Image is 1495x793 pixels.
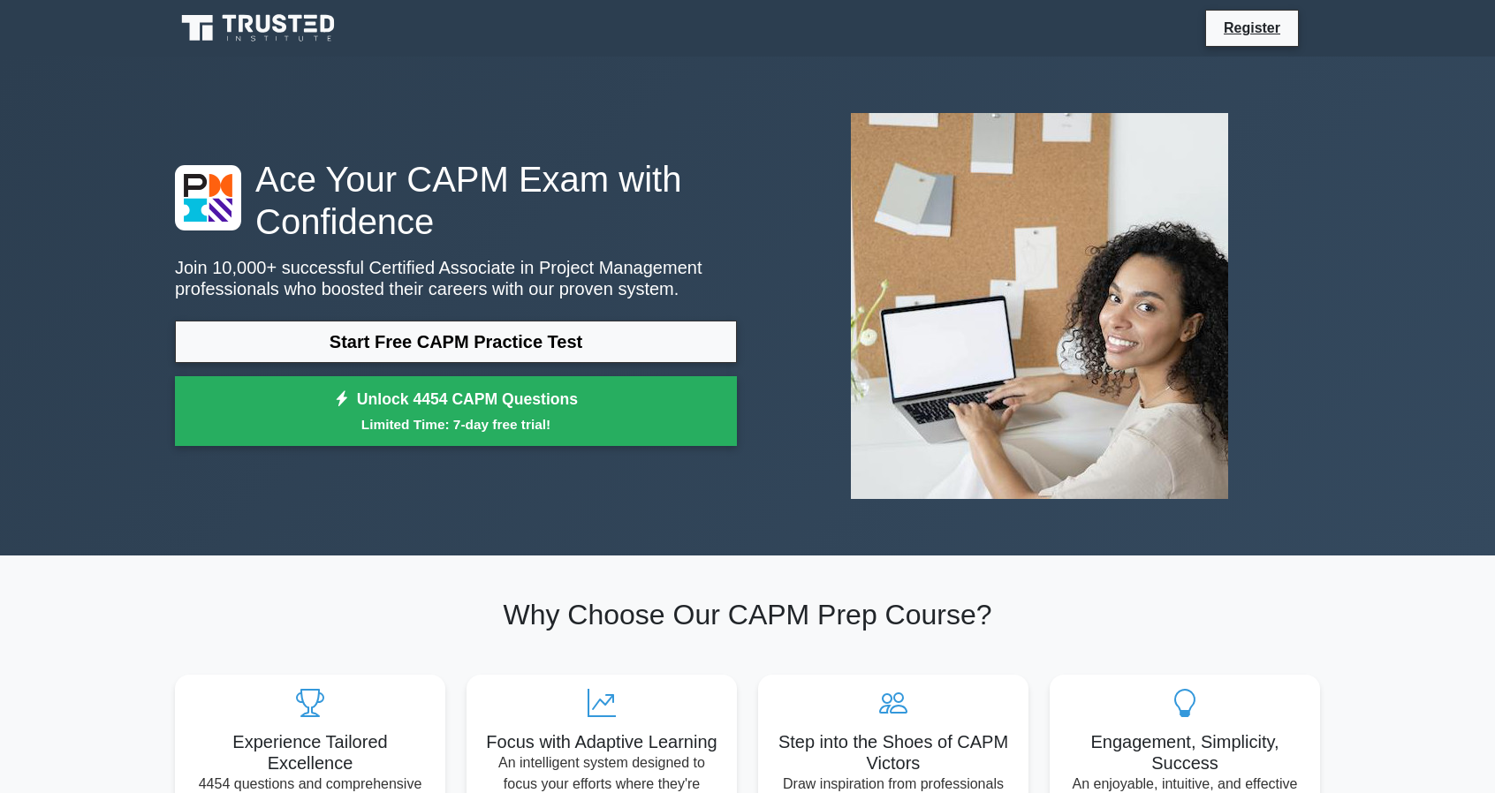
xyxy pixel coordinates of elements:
small: Limited Time: 7-day free trial! [197,414,715,434]
h5: Engagement, Simplicity, Success [1064,731,1306,774]
h5: Experience Tailored Excellence [189,731,431,774]
a: Register [1213,17,1291,39]
h5: Focus with Adaptive Learning [481,731,723,752]
h1: Ace Your CAPM Exam with Confidence [175,158,737,243]
a: Unlock 4454 CAPM QuestionsLimited Time: 7-day free trial! [175,376,737,447]
a: Start Free CAPM Practice Test [175,321,737,363]
h5: Step into the Shoes of CAPM Victors [772,731,1014,774]
h2: Why Choose Our CAPM Prep Course? [175,598,1320,631]
p: Join 10,000+ successful Certified Associate in Project Management professionals who boosted their... [175,257,737,299]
